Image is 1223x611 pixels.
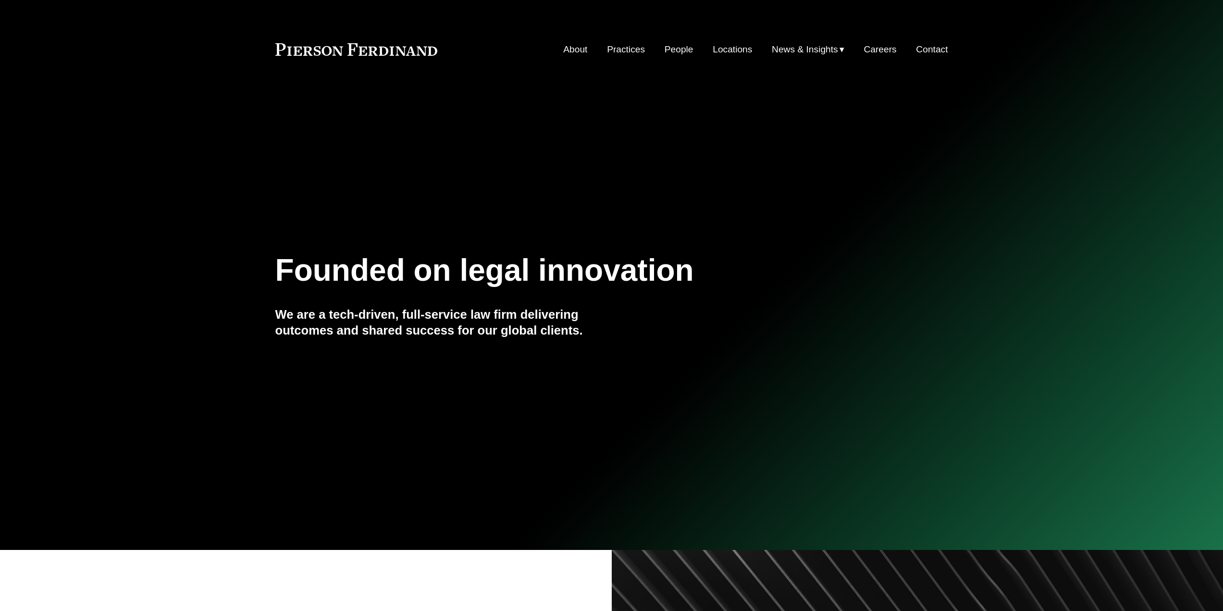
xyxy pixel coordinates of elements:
[665,40,693,59] a: People
[916,40,948,59] a: Contact
[563,40,587,59] a: About
[713,40,752,59] a: Locations
[772,40,844,59] a: folder dropdown
[864,40,896,59] a: Careers
[275,307,612,338] h4: We are a tech-driven, full-service law firm delivering outcomes and shared success for our global...
[772,41,838,58] span: News & Insights
[275,253,836,288] h1: Founded on legal innovation
[607,40,645,59] a: Practices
